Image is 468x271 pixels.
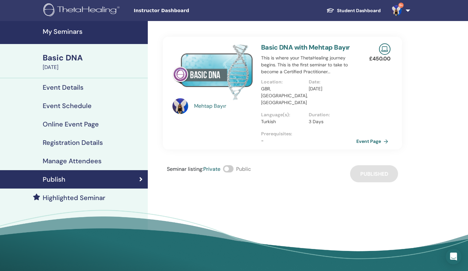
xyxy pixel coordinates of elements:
span: Seminar listing : [167,166,203,172]
p: - [261,137,356,144]
p: Turkish [261,118,305,125]
a: Basic DNA with Mehtap Bayır [261,43,350,52]
h4: Online Event Page [43,120,99,128]
span: Private [203,166,220,172]
a: Event Page [356,136,391,146]
img: graduation-cap-white.svg [326,8,334,13]
div: Basic DNA [43,52,144,63]
img: default.jpg [391,5,402,16]
h4: Highlighted Seminar [43,194,105,202]
p: Duration : [309,111,352,118]
img: default.jpg [172,98,188,114]
img: Basic DNA [172,43,253,100]
span: 9+ [398,3,404,8]
a: Student Dashboard [321,5,386,17]
p: This is where your ThetaHealing journey begins. This is the first seminar to take to become a Cer... [261,55,356,75]
h4: Publish [43,175,65,183]
h4: Event Details [43,83,83,91]
p: Prerequisites : [261,130,356,137]
h4: My Seminars [43,28,144,35]
span: Instructor Dashboard [134,7,232,14]
p: [DATE] [309,85,352,92]
img: logo.png [43,3,122,18]
div: Open Intercom Messenger [446,249,461,264]
p: GBR, [GEOGRAPHIC_DATA], [GEOGRAPHIC_DATA] [261,85,305,106]
p: 3 Days [309,118,352,125]
h4: Registration Details [43,139,103,147]
div: [DATE] [43,63,144,71]
p: £ 450.00 [369,55,390,63]
h4: Manage Attendees [43,157,101,165]
a: Mehtap Bayır [194,102,255,110]
h4: Event Schedule [43,102,92,110]
p: Location : [261,79,305,85]
a: Basic DNA[DATE] [39,52,148,71]
p: Language(s) : [261,111,305,118]
span: Public [236,166,251,172]
img: Live Online Seminar [379,43,390,55]
p: Date : [309,79,352,85]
